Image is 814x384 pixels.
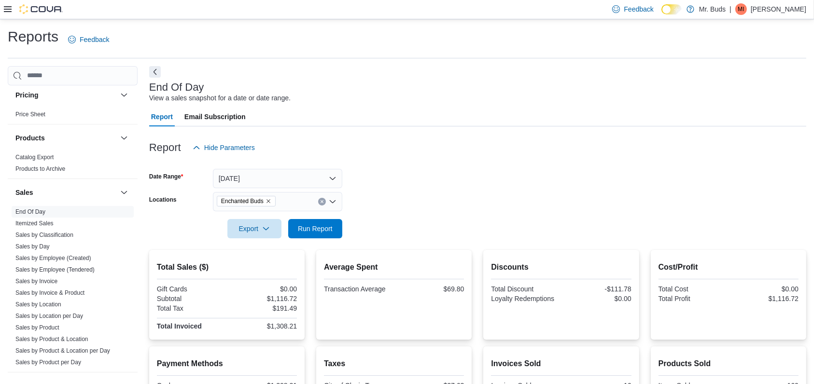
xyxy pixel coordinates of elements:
[204,143,255,152] span: Hide Parameters
[221,196,264,206] span: Enchanted Buds
[624,4,653,14] span: Feedback
[118,132,130,144] button: Products
[738,3,744,15] span: MI
[80,35,109,44] span: Feedback
[149,173,183,180] label: Date Range
[229,295,297,302] div: $1,116.72
[213,169,342,188] button: [DATE]
[233,219,276,238] span: Export
[15,347,110,355] span: Sales by Product & Location per Day
[15,208,45,216] span: End Of Day
[229,322,297,330] div: $1,308.21
[15,289,84,297] span: Sales by Invoice & Product
[151,107,173,126] span: Report
[15,232,73,238] a: Sales by Classification
[15,111,45,118] a: Price Sheet
[149,196,177,204] label: Locations
[8,27,58,46] h1: Reports
[157,285,225,293] div: Gift Cards
[15,335,88,343] span: Sales by Product & Location
[266,198,271,204] button: Remove Enchanted Buds from selection in this group
[563,295,632,302] div: $0.00
[730,3,731,15] p: |
[15,220,54,227] a: Itemized Sales
[15,278,57,285] a: Sales by Invoice
[149,66,161,78] button: Next
[15,347,110,354] a: Sales by Product & Location per Day
[491,261,631,273] h2: Discounts
[15,255,91,261] a: Sales by Employee (Created)
[15,266,95,273] a: Sales by Employee (Tendered)
[699,3,726,15] p: Mr. Buds
[8,109,138,124] div: Pricing
[8,151,138,178] div: Products
[661,14,662,15] span: Dark Mode
[227,219,281,238] button: Export
[15,312,83,320] span: Sales by Location per Day
[661,4,682,14] input: Dark Mode
[229,285,297,293] div: $0.00
[15,188,33,197] h3: Sales
[15,133,116,143] button: Products
[15,188,116,197] button: Sales
[15,301,61,308] a: Sales by Location
[730,285,799,293] div: $0.00
[288,219,342,238] button: Run Report
[157,322,202,330] strong: Total Invoiced
[15,359,81,366] a: Sales by Product per Day
[229,304,297,312] div: $191.49
[659,295,727,302] div: Total Profit
[15,165,65,172] a: Products to Archive
[298,224,333,233] span: Run Report
[15,254,91,262] span: Sales by Employee (Created)
[149,93,291,103] div: View a sales snapshot for a date or date range.
[15,165,65,173] span: Products to Archive
[15,313,83,319] a: Sales by Location per Day
[659,358,799,370] h2: Products Sold
[15,90,116,100] button: Pricing
[324,358,464,370] h2: Taxes
[15,324,59,331] a: Sales by Product
[149,82,204,93] h3: End Of Day
[735,3,747,15] div: Mike Issa
[329,198,337,206] button: Open list of options
[118,187,130,198] button: Sales
[563,285,632,293] div: -$111.78
[15,336,88,343] a: Sales by Product & Location
[15,154,54,161] a: Catalog Export
[751,3,806,15] p: [PERSON_NAME]
[491,358,631,370] h2: Invoices Sold
[157,304,225,312] div: Total Tax
[659,285,727,293] div: Total Cost
[396,285,464,293] div: $69.80
[15,153,54,161] span: Catalog Export
[64,30,113,49] a: Feedback
[491,285,559,293] div: Total Discount
[15,243,50,250] a: Sales by Day
[491,295,559,302] div: Loyalty Redemptions
[15,133,45,143] h3: Products
[730,295,799,302] div: $1,116.72
[217,196,276,206] span: Enchanted Buds
[15,231,73,239] span: Sales by Classification
[157,358,297,370] h2: Payment Methods
[15,90,38,100] h3: Pricing
[659,261,799,273] h2: Cost/Profit
[15,208,45,215] a: End Of Day
[324,261,464,273] h2: Average Spent
[118,89,130,101] button: Pricing
[15,324,59,331] span: Sales by Product
[324,285,392,293] div: Transaction Average
[157,295,225,302] div: Subtotal
[19,4,63,14] img: Cova
[8,206,138,372] div: Sales
[15,266,95,274] span: Sales by Employee (Tendered)
[189,138,259,157] button: Hide Parameters
[149,142,181,153] h3: Report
